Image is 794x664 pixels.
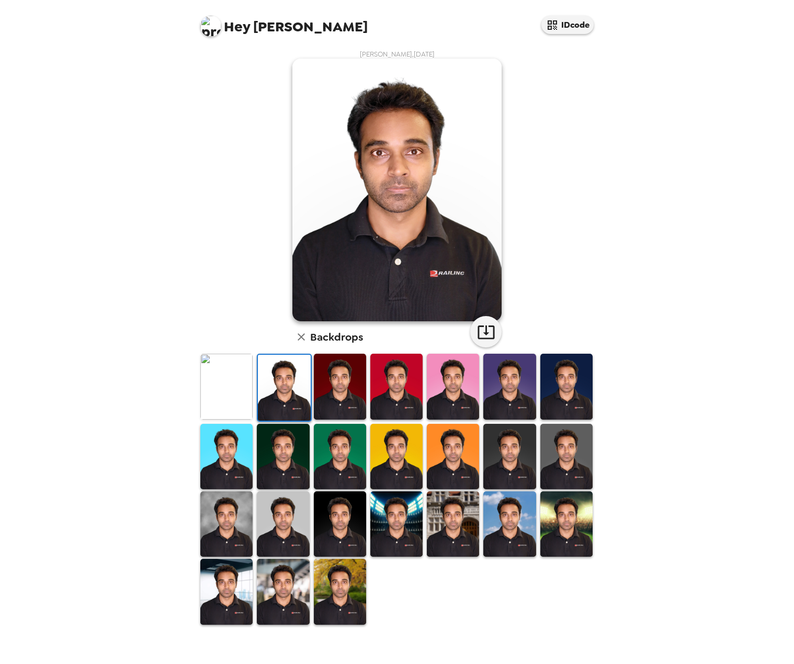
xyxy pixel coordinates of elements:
[360,50,435,59] span: [PERSON_NAME] , [DATE]
[200,10,368,34] span: [PERSON_NAME]
[310,329,363,345] h6: Backdrops
[292,59,502,321] img: user
[200,16,221,37] img: profile pic
[541,16,594,34] button: IDcode
[224,17,250,36] span: Hey
[200,354,253,419] img: Original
